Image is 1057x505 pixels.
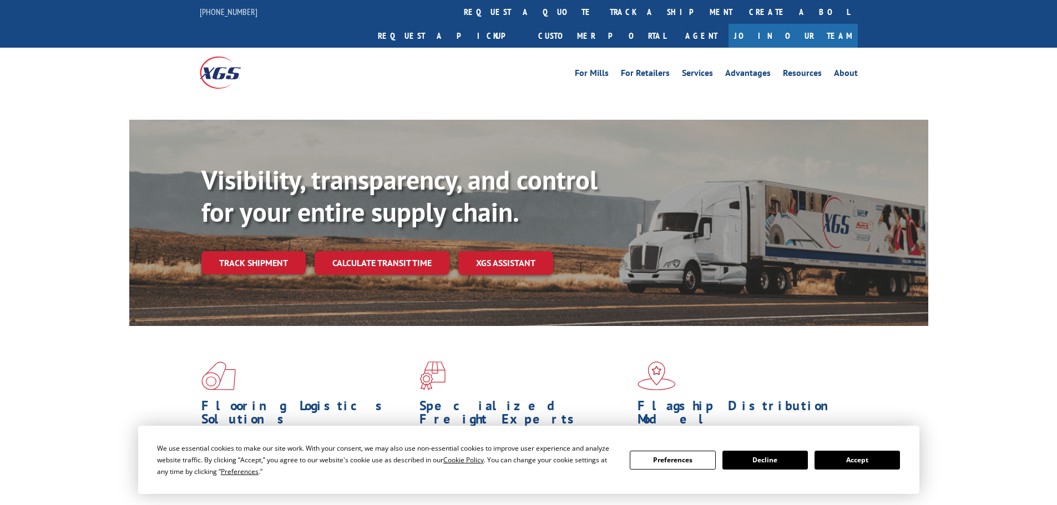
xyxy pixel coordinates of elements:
[575,69,609,81] a: For Mills
[834,69,858,81] a: About
[682,69,713,81] a: Services
[201,162,598,229] b: Visibility, transparency, and control for your entire supply chain.
[722,451,808,470] button: Decline
[530,24,674,48] a: Customer Portal
[370,24,530,48] a: Request a pickup
[419,399,629,431] h1: Specialized Freight Experts
[783,69,822,81] a: Resources
[201,361,236,390] img: xgs-icon-total-supply-chain-intelligence-red
[157,442,616,477] div: We use essential cookies to make our site work. With your consent, we may also use non-essential ...
[729,24,858,48] a: Join Our Team
[674,24,729,48] a: Agent
[443,455,484,465] span: Cookie Policy
[315,251,449,275] a: Calculate transit time
[638,399,847,431] h1: Flagship Distribution Model
[201,399,411,431] h1: Flooring Logistics Solutions
[630,451,715,470] button: Preferences
[201,251,306,274] a: Track shipment
[221,467,259,476] span: Preferences
[419,361,446,390] img: xgs-icon-focused-on-flooring-red
[200,6,257,17] a: [PHONE_NUMBER]
[815,451,900,470] button: Accept
[621,69,670,81] a: For Retailers
[638,361,676,390] img: xgs-icon-flagship-distribution-model-red
[725,69,771,81] a: Advantages
[458,251,553,275] a: XGS ASSISTANT
[138,426,919,494] div: Cookie Consent Prompt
